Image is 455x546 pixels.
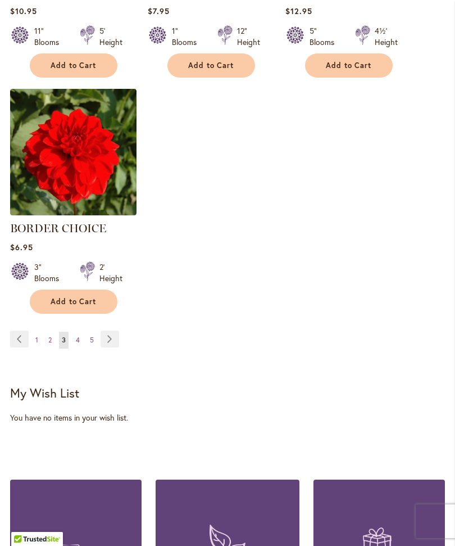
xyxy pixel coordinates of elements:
span: Add to Cart [326,61,372,70]
span: Add to Cart [188,61,234,70]
a: 1 [33,332,41,349]
a: 2 [46,332,54,349]
a: 5 [87,332,97,349]
span: Add to Cart [51,297,97,306]
span: 5 [90,336,94,344]
div: 11" Blooms [34,25,66,48]
button: Add to Cart [30,53,117,78]
span: $12.95 [285,6,312,16]
span: 3 [62,336,66,344]
div: 5" Blooms [310,25,342,48]
span: 1 [35,336,38,344]
div: 12" Height [237,25,260,48]
span: $10.95 [10,6,37,16]
a: BORDER CHOICE [10,207,136,218]
strong: My Wish List [10,385,79,401]
a: BORDER CHOICE [10,222,106,235]
iframe: Launch Accessibility Center [8,506,40,538]
button: Add to Cart [305,53,393,78]
button: Add to Cart [167,53,255,78]
div: 5' Height [99,25,122,48]
span: 4 [76,336,80,344]
span: $6.95 [10,242,33,252]
div: You have no items in your wish list. [10,412,445,423]
div: 2' Height [99,261,122,284]
div: 4½' Height [375,25,398,48]
img: BORDER CHOICE [10,89,136,215]
a: 4 [73,332,83,349]
span: 2 [48,336,52,344]
div: 3" Blooms [34,261,66,284]
span: $7.95 [148,6,170,16]
div: 1" Blooms [172,25,204,48]
button: Add to Cart [30,290,117,314]
span: Add to Cart [51,61,97,70]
